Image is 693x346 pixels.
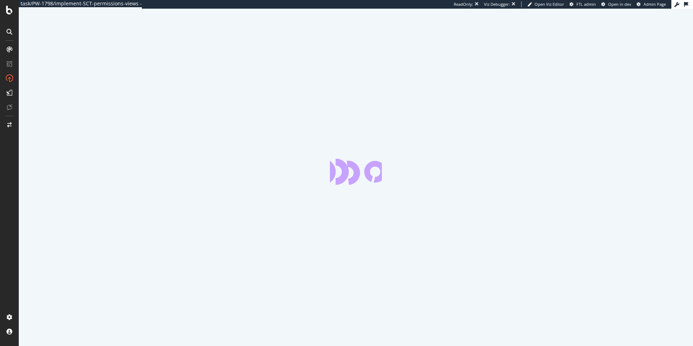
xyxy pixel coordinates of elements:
[454,1,473,7] div: ReadOnly:
[535,1,564,7] span: Open Viz Editor
[484,1,510,7] div: Viz Debugger:
[637,1,666,7] a: Admin Page
[570,1,596,7] a: FTL admin
[527,1,564,7] a: Open Viz Editor
[576,1,596,7] span: FTL admin
[601,1,631,7] a: Open in dev
[644,1,666,7] span: Admin Page
[608,1,631,7] span: Open in dev
[330,159,382,185] div: animation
